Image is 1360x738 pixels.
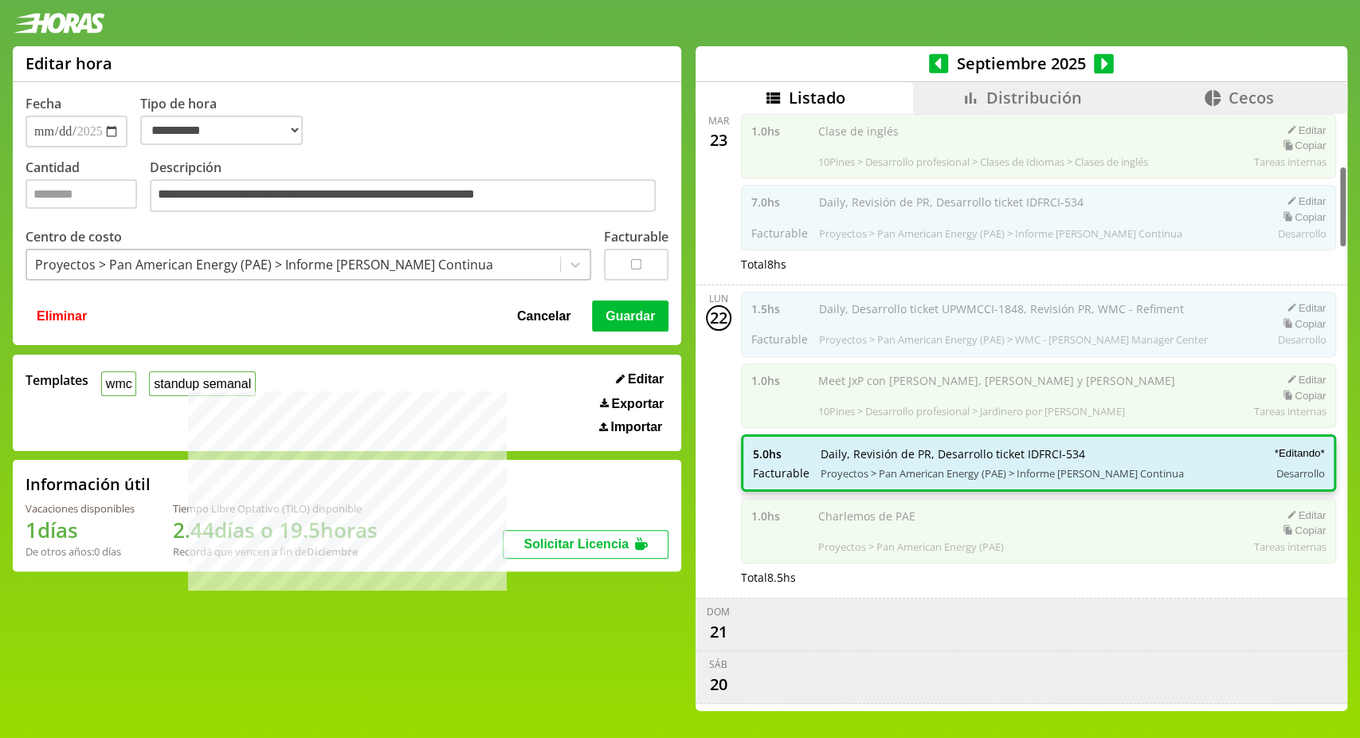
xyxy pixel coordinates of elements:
select: Tipo de hora [140,116,303,145]
div: scrollable content [696,114,1347,709]
span: Templates [25,371,88,389]
span: Editar [628,372,664,387]
span: Exportar [611,397,664,411]
span: Septiembre 2025 [948,53,1094,74]
button: Editar [611,371,668,387]
div: 21 [706,618,731,644]
label: Cantidad [25,159,150,217]
span: Cecos [1229,87,1274,108]
h1: 2.44 días o 19.5 horas [173,516,378,544]
span: Solicitar Licencia [523,537,629,551]
div: Total 8.5 hs [741,570,1337,585]
button: wmc [101,371,136,396]
span: Importar [610,420,662,434]
div: 23 [706,128,731,153]
h1: Editar hora [25,53,112,74]
div: Tiempo Libre Optativo (TiLO) disponible [173,501,378,516]
div: sáb [709,658,727,671]
button: standup semanal [149,371,255,396]
label: Centro de costo [25,228,122,245]
div: Vacaciones disponibles [25,501,135,516]
div: De otros años: 0 días [25,544,135,559]
b: Diciembre [307,544,358,559]
button: Eliminar [32,300,92,331]
label: Descripción [150,159,668,217]
textarea: Descripción [150,179,656,213]
label: Fecha [25,95,61,112]
div: mar [708,114,729,128]
div: Proyectos > Pan American Energy (PAE) > Informe [PERSON_NAME] Continua [35,256,493,273]
div: Recordá que vencen a fin de [173,544,378,559]
h1: 1 días [25,516,135,544]
div: dom [707,605,730,618]
div: Total 8 hs [741,257,1337,272]
button: Solicitar Licencia [503,530,668,559]
span: Distribución [986,87,1082,108]
h2: Información útil [25,473,151,495]
input: Cantidad [25,179,137,209]
label: Facturable [604,228,668,245]
label: Tipo de hora [140,95,316,147]
span: Listado [789,87,845,108]
button: Exportar [595,396,668,412]
div: 20 [706,671,731,697]
div: lun [709,292,728,305]
button: Guardar [592,300,668,331]
div: 22 [706,305,731,331]
button: Cancelar [512,300,576,331]
img: logotipo [13,13,105,33]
